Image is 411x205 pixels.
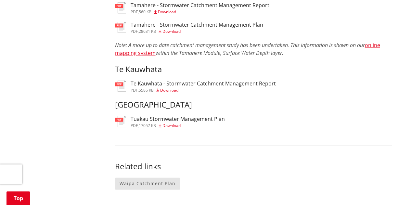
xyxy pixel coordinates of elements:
[131,88,276,92] div: ,
[160,87,178,93] span: Download
[115,2,269,14] a: Tamahere - Stormwater Catchment Management Report pdf,560 KB Download
[131,116,225,122] h3: Tuakau Stormwater Management Plan
[115,2,126,14] img: document-pdf.svg
[131,87,138,93] span: pdf
[131,81,276,87] h3: Te Kauwhata - Stormwater Catchment Management Report
[115,49,283,64] em: within the Tamahere Module, Surface Water Depth layer.
[115,81,276,92] a: Te Kauwhata - Stormwater Catchment Management Report pdf,5586 KB Download
[162,123,181,128] span: Download
[131,123,138,128] span: pdf
[139,123,156,128] span: 17057 KB
[115,22,126,33] img: document-pdf.svg
[115,65,392,74] h3: Te Kauwhata
[131,22,263,28] h3: Tamahere - Stormwater Catchment Management Plan
[115,42,380,57] a: online mapping system
[162,29,181,34] span: Download
[115,100,392,109] h3: [GEOGRAPHIC_DATA]
[115,178,180,190] a: Waipa Catchment Plan
[115,162,392,171] h3: Related links
[139,29,156,34] span: 28631 KB
[131,30,263,33] div: ,
[115,116,126,127] img: document-pdf.svg
[6,191,30,205] a: Top
[115,116,225,128] a: Tuakau Stormwater Management Plan pdf,17057 KB Download
[131,10,269,14] div: ,
[131,2,269,8] h3: Tamahere - Stormwater Catchment Management Report
[115,22,263,33] a: Tamahere - Stormwater Catchment Management Plan pdf,28631 KB Download
[131,124,225,128] div: ,
[115,81,126,92] img: document-pdf.svg
[115,42,365,49] em: Note: A more up to date catchment management study has been undertaken. This information is shown...
[131,29,138,34] span: pdf
[139,87,154,93] span: 5586 KB
[158,9,176,15] span: Download
[139,9,151,15] span: 560 KB
[131,9,138,15] span: pdf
